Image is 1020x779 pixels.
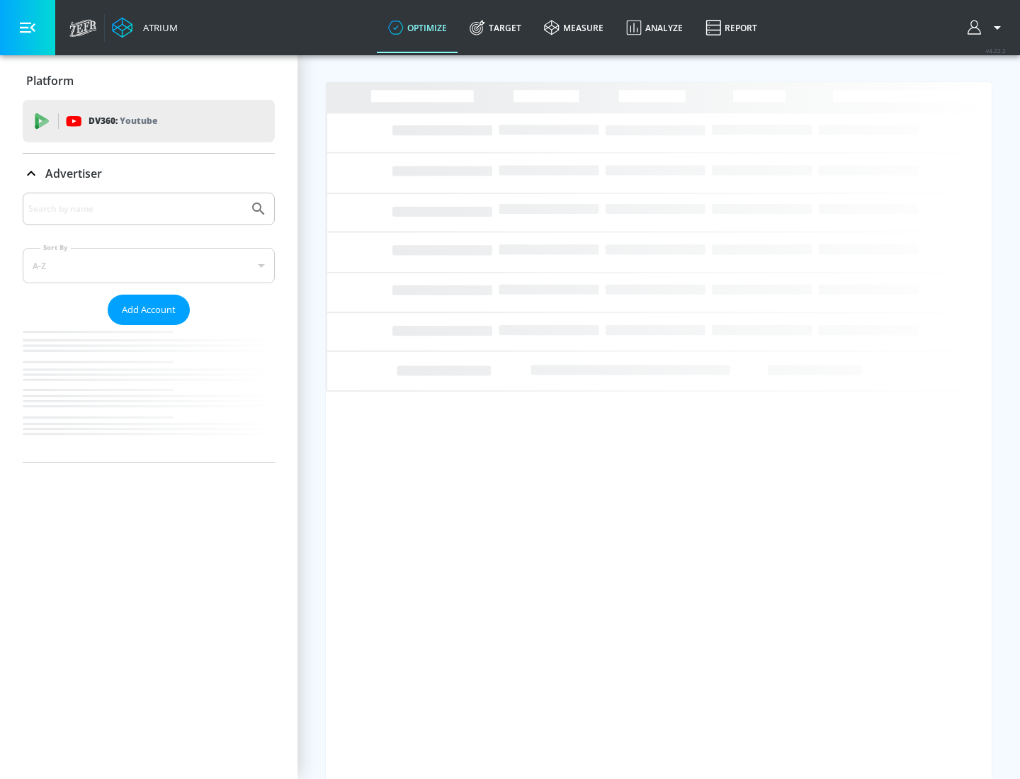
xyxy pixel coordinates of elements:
span: Add Account [122,302,176,318]
a: Analyze [615,2,694,53]
nav: list of Advertiser [23,325,275,462]
div: Atrium [137,21,178,34]
div: A-Z [23,248,275,283]
div: Advertiser [23,193,275,462]
button: Add Account [108,295,190,325]
a: optimize [377,2,458,53]
p: DV360: [89,113,157,129]
p: Advertiser [45,166,102,181]
p: Platform [26,73,74,89]
div: DV360: Youtube [23,100,275,142]
a: Report [694,2,769,53]
div: Platform [23,61,275,101]
div: Advertiser [23,154,275,193]
a: measure [533,2,615,53]
a: Target [458,2,533,53]
p: Youtube [120,113,157,128]
input: Search by name [28,200,243,218]
span: v 4.22.2 [986,47,1006,55]
label: Sort By [40,243,71,252]
a: Atrium [112,17,178,38]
